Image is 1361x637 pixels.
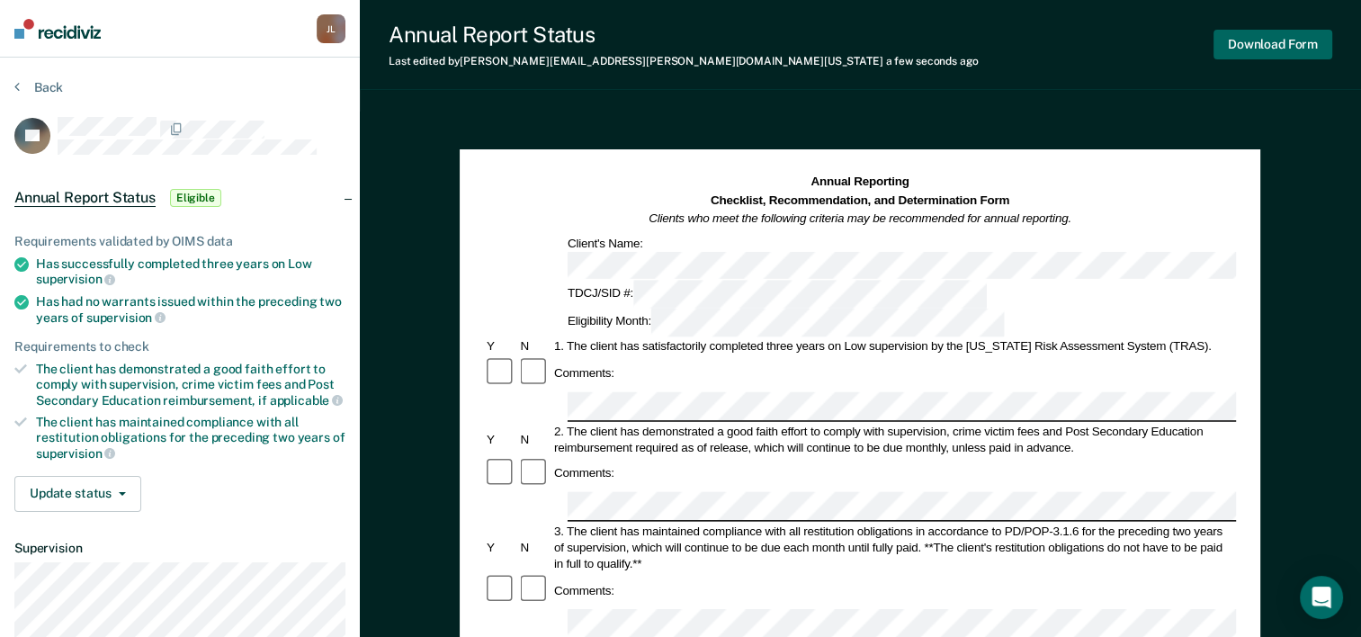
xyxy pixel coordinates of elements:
[389,22,979,48] div: Annual Report Status
[36,415,345,461] div: The client has maintained compliance with all restitution obligations for the preceding two years of
[484,539,517,555] div: Y
[551,365,617,381] div: Comments:
[14,189,156,207] span: Annual Report Status
[36,256,345,287] div: Has successfully completed three years on Low
[270,393,343,408] span: applicable
[1213,30,1332,59] button: Download Form
[86,310,166,325] span: supervision
[551,523,1236,571] div: 3. The client has maintained compliance with all restitution obligations in accordance to PD/POP-...
[518,338,551,354] div: N
[14,476,141,512] button: Update status
[565,281,989,309] div: TDCJ/SID #:
[170,189,221,207] span: Eligible
[317,14,345,43] div: J L
[1300,576,1343,619] div: Open Intercom Messenger
[886,55,979,67] span: a few seconds ago
[14,79,63,95] button: Back
[36,446,115,461] span: supervision
[389,55,979,67] div: Last edited by [PERSON_NAME][EMAIL_ADDRESS][PERSON_NAME][DOMAIN_NAME][US_STATE]
[14,234,345,249] div: Requirements validated by OIMS data
[565,309,1007,336] div: Eligibility Month:
[649,211,1072,225] em: Clients who meet the following criteria may be recommended for annual reporting.
[14,541,345,556] dt: Supervision
[711,193,1009,207] strong: Checklist, Recommendation, and Determination Form
[14,339,345,354] div: Requirements to check
[484,431,517,447] div: Y
[518,539,551,555] div: N
[551,465,617,481] div: Comments:
[14,19,101,39] img: Recidiviz
[484,338,517,354] div: Y
[36,294,345,325] div: Has had no warrants issued within the preceding two years of
[317,14,345,43] button: JL
[551,423,1236,455] div: 2. The client has demonstrated a good faith effort to comply with supervision, crime victim fees ...
[518,431,551,447] div: N
[36,362,345,408] div: The client has demonstrated a good faith effort to comply with supervision, crime victim fees and...
[36,272,115,286] span: supervision
[551,338,1236,354] div: 1. The client has satisfactorily completed three years on Low supervision by the [US_STATE] Risk ...
[551,582,617,598] div: Comments:
[811,175,909,189] strong: Annual Reporting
